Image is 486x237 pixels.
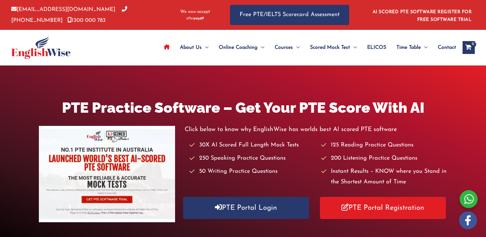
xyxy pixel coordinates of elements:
span: Scored Mock Test [310,36,350,59]
span: Contact [438,36,456,59]
aside: Header Widget 1 [369,4,475,25]
span: Menu Toggle [293,36,300,59]
span: About Us [180,36,202,59]
span: Time Table [396,36,421,59]
li: 30X AI Scored Full Length Mock Tests [190,140,315,151]
span: We now accept [180,9,210,15]
a: Free PTE/IELTS Scorecard Assessment [230,5,349,25]
a: Scored Mock TestMenu Toggle [305,36,362,59]
a: [EMAIL_ADDRESS][DOMAIN_NAME] [11,7,115,12]
a: ELICOS [362,36,391,59]
a: Online CoachingMenu Toggle [214,36,270,59]
span: ELICOS [367,36,386,59]
span: Menu Toggle [421,36,428,59]
span: Menu Toggle [258,36,264,59]
img: white-facebook.png [459,211,477,229]
nav: Site Navigation: Main Menu [159,36,456,59]
a: 1300 000 783 [67,18,106,23]
a: View Shopping Cart, empty [463,41,475,54]
img: cropped-ew-logo [11,36,71,59]
p: Click below to know why EnglishWise has worlds best AI scored PTE software [185,124,447,135]
a: About UsMenu Toggle [175,36,214,59]
a: CoursesMenu Toggle [270,36,305,59]
a: Time TableMenu Toggle [391,36,433,59]
h1: PTE Practice Software – Get Your PTE Score With AI [39,98,447,118]
span: Online Coaching [219,36,258,59]
li: 50 Writing Practice Questions [190,166,315,177]
img: pte-institute-main [39,126,175,222]
span: Menu Toggle [350,36,357,59]
a: AI SCORED PTE SOFTWARE REGISTER FOR FREE SOFTWARE TRIAL [373,10,472,22]
span: Menu Toggle [202,36,208,59]
li: Instant Results – KNOW where you Stand in the Shortest Amount of Time [321,166,447,188]
li: 125 Reading Practice Questions [321,140,447,151]
a: Contact [433,36,456,59]
li: 200 Listening Practice Questions [321,153,447,164]
li: 250 Speaking Practice Questions [190,153,315,164]
a: [PHONE_NUMBER] [11,7,127,23]
span: Courses [275,36,293,59]
img: Afterpay-Logo [186,17,204,20]
a: PTE Portal Login [183,197,309,219]
a: PTE Portal Registration [320,197,446,219]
